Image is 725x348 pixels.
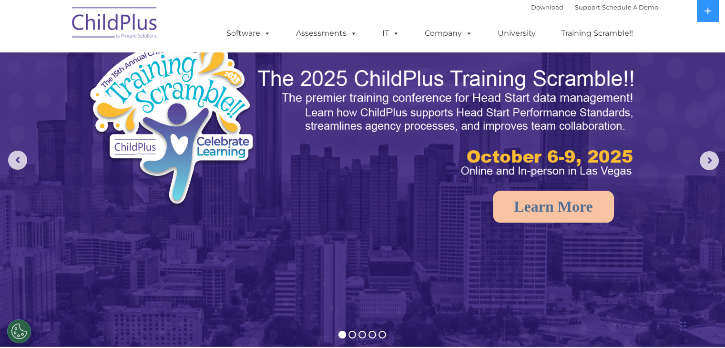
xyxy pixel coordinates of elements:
[373,24,409,43] a: IT
[415,24,482,43] a: Company
[680,312,686,340] div: Drag
[531,3,658,11] font: |
[602,3,658,11] a: Schedule A Demo
[7,319,31,343] button: Cookies Settings
[531,3,563,11] a: Download
[493,191,614,223] a: Learn More
[133,63,162,70] span: Last name
[286,24,367,43] a: Assessments
[133,102,173,109] span: Phone number
[551,24,643,43] a: Training Scramble!!
[67,0,163,48] img: ChildPlus by Procare Solutions
[217,24,280,43] a: Software
[488,24,545,43] a: University
[575,3,600,11] a: Support
[570,245,725,348] iframe: Chat Widget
